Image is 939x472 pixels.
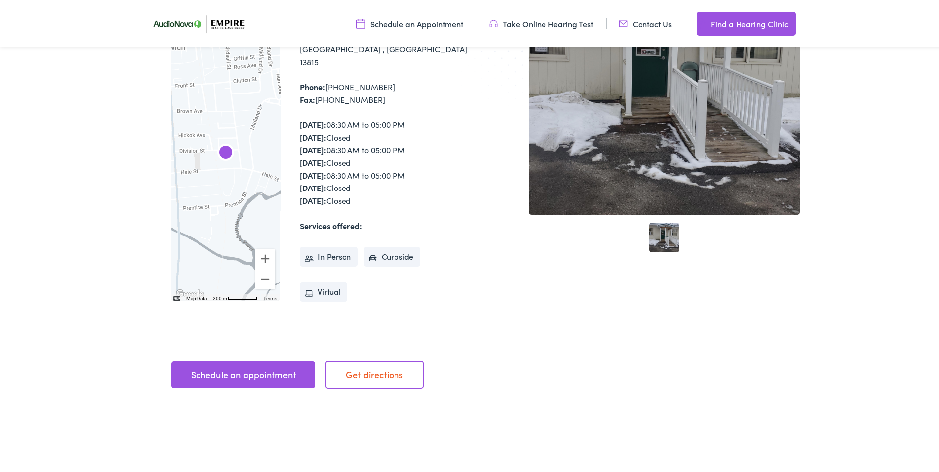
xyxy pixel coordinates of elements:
img: utility icon [356,16,365,27]
button: Zoom in [255,247,275,267]
a: Take Online Hearing Test [489,16,593,27]
a: Schedule an appointment [171,359,315,387]
a: Contact Us [619,16,672,27]
img: Google [174,286,206,299]
a: Find a Hearing Clinic [697,10,796,34]
button: Keyboard shortcuts [173,293,180,300]
div: [STREET_ADDRESS][PERSON_NAME] [GEOGRAPHIC_DATA] , [GEOGRAPHIC_DATA] 13815 [300,28,473,66]
button: Zoom out [255,267,275,287]
a: Get directions [325,359,424,386]
strong: [DATE]: [300,155,326,166]
span: 200 m [213,294,227,299]
li: In Person [300,245,358,265]
strong: [DATE]: [300,180,326,191]
div: 08:30 AM to 05:00 PM Closed 08:30 AM to 05:00 PM Closed 08:30 AM to 05:00 PM Closed Closed [300,116,473,205]
strong: Services offered: [300,218,362,229]
img: utility icon [489,16,498,27]
strong: [DATE]: [300,142,326,153]
strong: [DATE]: [300,117,326,128]
strong: Phone: [300,79,325,90]
div: [PHONE_NUMBER] [PHONE_NUMBER] [300,79,473,104]
button: Map Scale: 200 m per 57 pixels [210,292,260,299]
strong: [DATE]: [300,130,326,141]
a: Terms (opens in new tab) [263,294,277,299]
img: utility icon [619,16,628,27]
a: 1 [649,221,679,250]
img: utility icon [697,16,706,28]
a: Open this area in Google Maps (opens a new window) [174,286,206,299]
strong: [DATE]: [300,193,326,204]
strong: [DATE]: [300,168,326,179]
li: Curbside [364,245,421,265]
strong: Fax: [300,92,315,103]
a: Schedule an Appointment [356,16,463,27]
div: AudioNova [210,136,242,168]
li: Virtual [300,280,347,300]
button: Map Data [186,293,207,300]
